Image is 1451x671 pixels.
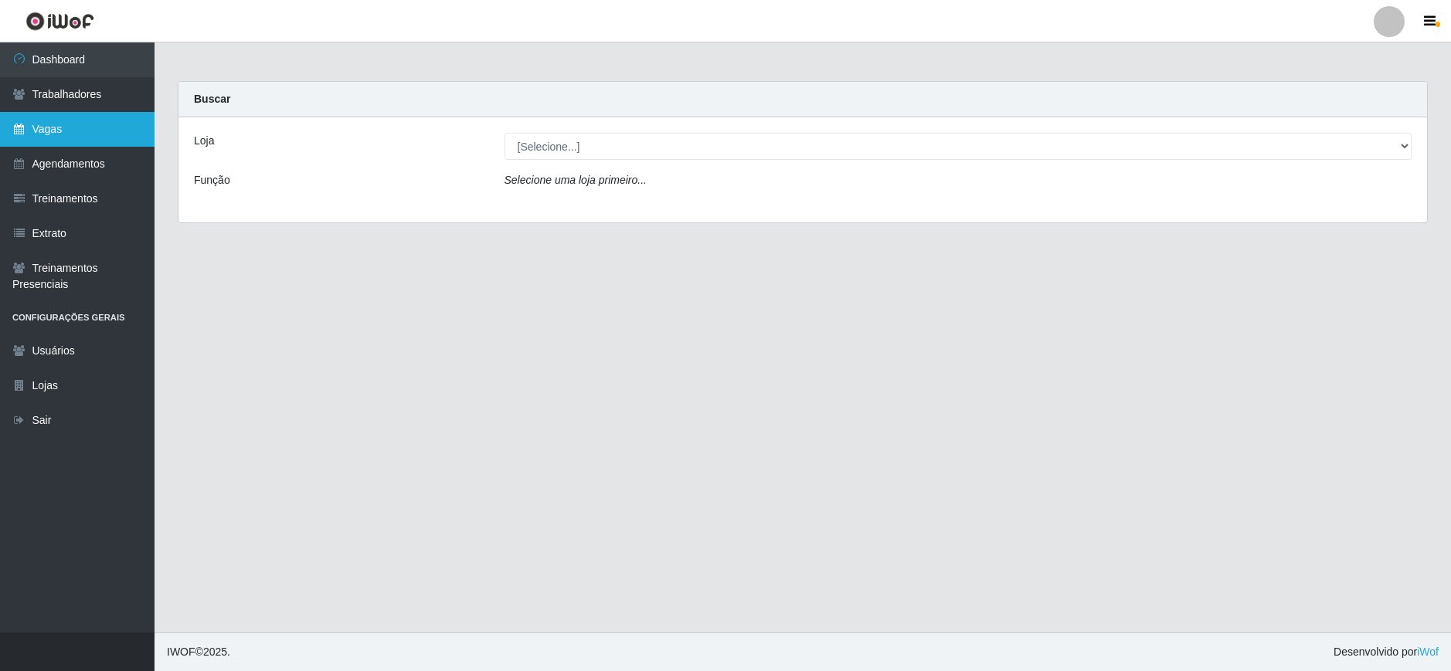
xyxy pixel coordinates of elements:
label: Loja [194,133,214,149]
span: © 2025 . [167,644,230,660]
i: Selecione uma loja primeiro... [505,174,647,186]
img: CoreUI Logo [25,12,94,31]
a: iWof [1417,646,1439,658]
span: IWOF [167,646,195,658]
strong: Buscar [194,93,230,105]
span: Desenvolvido por [1334,644,1439,660]
label: Função [194,172,230,188]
